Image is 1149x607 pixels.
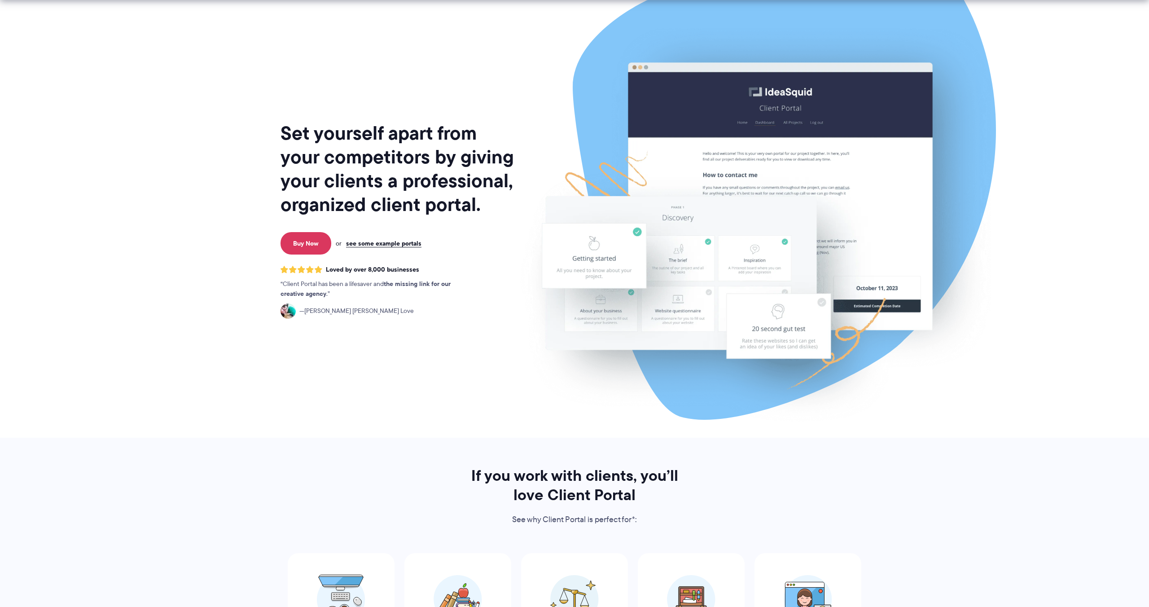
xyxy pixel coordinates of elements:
[459,466,690,505] h2: If you work with clients, you’ll love Client Portal
[281,121,516,216] h1: Set yourself apart from your competitors by giving your clients a professional, organized client ...
[281,279,469,299] p: Client Portal has been a lifesaver and .
[346,239,421,247] a: see some example portals
[336,239,342,247] span: or
[281,279,451,299] strong: the missing link for our creative agency
[281,232,331,255] a: Buy Now
[459,513,690,527] p: See why Client Portal is perfect for*:
[299,306,414,316] span: [PERSON_NAME] [PERSON_NAME] Love
[326,266,419,273] span: Loved by over 8,000 businesses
